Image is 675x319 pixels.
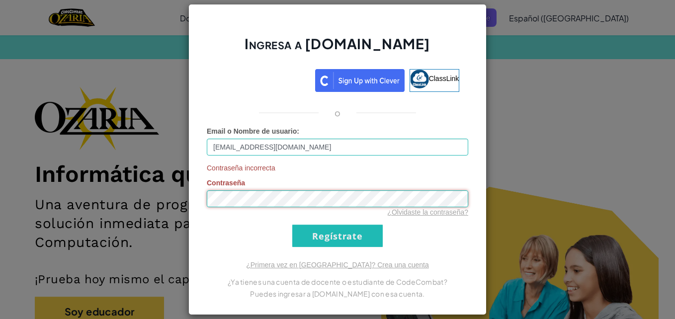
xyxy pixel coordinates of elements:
span: Contraseña [207,179,245,187]
label: : [207,126,299,136]
h2: Ingresa a [DOMAIN_NAME] [207,34,468,63]
iframe: Botón de Acceder con Google [211,68,315,90]
img: clever_sso_button@2x.png [315,69,405,92]
p: Puedes ingresar a [DOMAIN_NAME] con esa cuenta. [207,288,468,300]
a: ¿Primera vez en [GEOGRAPHIC_DATA]? Crea una cuenta [246,261,429,269]
p: ¿Ya tienes una cuenta de docente o estudiante de CodeCombat? [207,276,468,288]
input: Regístrate [292,225,383,247]
span: Email o Nombre de usuario [207,127,297,135]
img: classlink-logo-small.png [410,70,429,88]
a: ¿Olvidaste la contraseña? [387,208,468,216]
span: ClassLink [429,75,459,82]
p: o [335,107,340,119]
span: Contraseña incorrecta [207,163,468,173]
